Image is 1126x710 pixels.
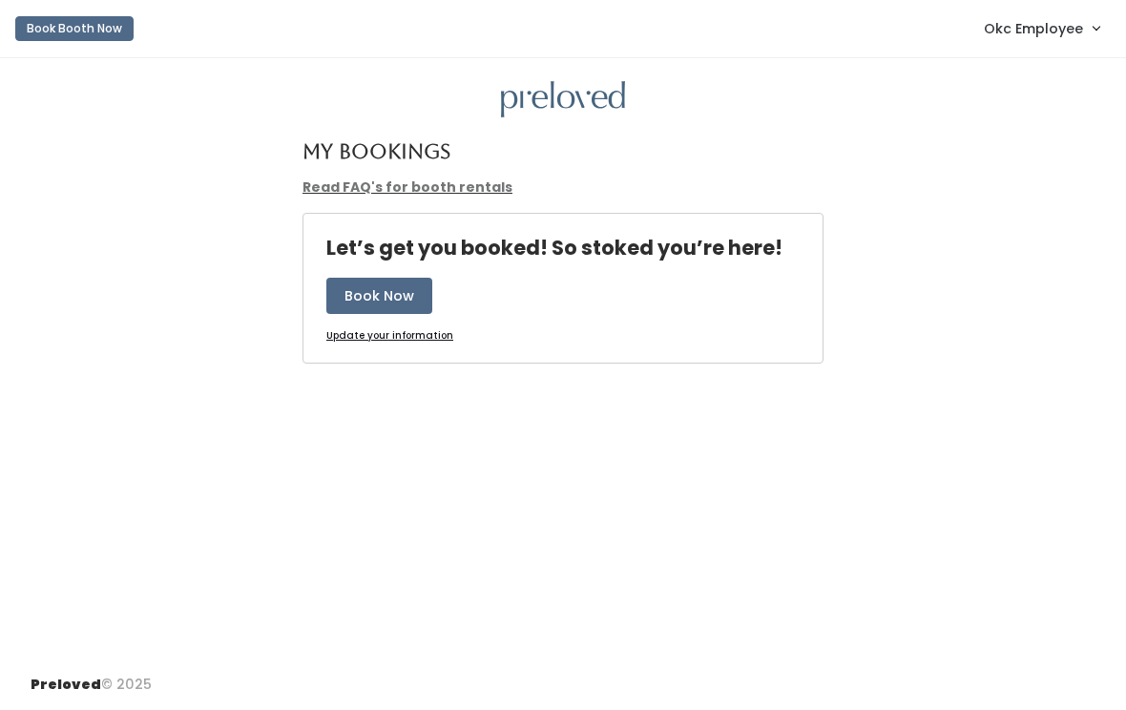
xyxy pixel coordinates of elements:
[302,177,512,197] a: Read FAQ's for booth rentals
[501,81,625,118] img: preloved logo
[31,675,101,694] span: Preloved
[965,8,1118,49] a: Okc Employee
[326,237,782,259] h4: Let’s get you booked! So stoked you’re here!
[326,329,453,344] a: Update your information
[15,16,134,41] button: Book Booth Now
[326,328,453,343] u: Update your information
[15,8,134,50] a: Book Booth Now
[326,278,432,314] button: Book Now
[31,659,152,695] div: © 2025
[984,18,1083,39] span: Okc Employee
[302,140,450,162] h4: My Bookings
